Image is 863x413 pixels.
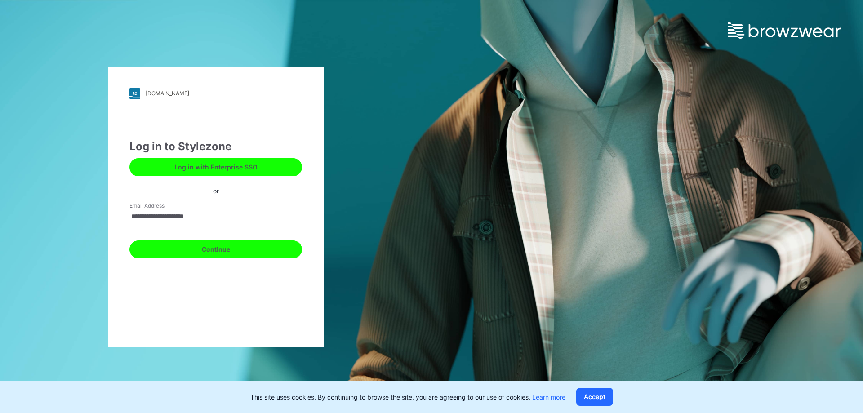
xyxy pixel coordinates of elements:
button: Accept [576,388,613,406]
img: stylezone-logo.562084cfcfab977791bfbf7441f1a819.svg [129,88,140,99]
p: This site uses cookies. By continuing to browse the site, you are agreeing to our use of cookies. [250,392,565,402]
label: Email Address [129,202,192,210]
div: [DOMAIN_NAME] [146,90,189,97]
div: Log in to Stylezone [129,138,302,155]
div: or [206,186,226,195]
button: Continue [129,240,302,258]
a: Learn more [532,393,565,401]
button: Log in with Enterprise SSO [129,158,302,176]
a: [DOMAIN_NAME] [129,88,302,99]
img: browzwear-logo.e42bd6dac1945053ebaf764b6aa21510.svg [728,22,841,39]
